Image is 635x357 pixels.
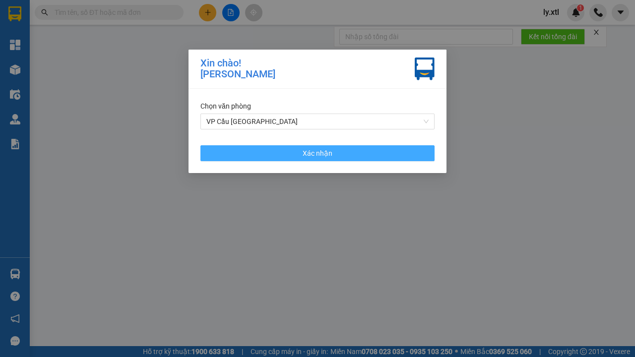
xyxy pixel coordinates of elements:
[415,58,435,80] img: vxr-icon
[200,101,435,112] div: Chọn văn phòng
[200,145,435,161] button: Xác nhận
[200,58,275,80] div: Xin chào! [PERSON_NAME]
[206,114,429,129] span: VP Cầu Sài Gòn
[303,148,332,159] span: Xác nhận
